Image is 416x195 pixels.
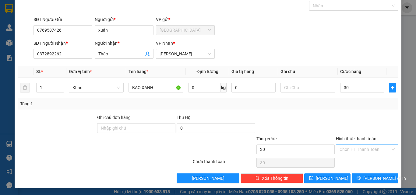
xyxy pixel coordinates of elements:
label: Ghi chú đơn hàng [97,115,131,120]
div: [GEOGRAPHIC_DATA] [5,5,67,19]
button: printer[PERSON_NAME] và In [352,173,398,183]
span: plus [389,85,396,90]
span: [PERSON_NAME] [316,175,348,182]
div: Người gửi [95,16,153,23]
div: Chưa thanh toán [192,158,256,169]
input: Ghi Chú [280,83,335,92]
span: Giá trị hàng [231,69,254,74]
span: save [309,176,313,181]
input: VD: Bàn, Ghế [129,83,183,92]
input: Ghi chú đơn hàng [97,123,175,133]
span: printer [357,176,361,181]
div: 0918796457 [71,26,120,35]
div: THOẠI [5,19,67,26]
span: Phạm Ngũ Lão [160,49,211,58]
div: 0914024117 [5,26,67,35]
span: [PERSON_NAME] và In [363,175,406,182]
div: VP gửi [156,16,215,23]
span: Đã thu : [5,39,23,45]
span: Định lượng [196,69,218,74]
button: delete [20,83,30,92]
span: Tên hàng [129,69,148,74]
div: Tổng: 1 [20,100,161,107]
div: 40.000 [5,38,68,46]
div: Người nhận [95,40,153,47]
label: Hình thức thanh toán [336,136,376,141]
span: Tổng cước [256,136,277,141]
span: VP Nhận [156,41,173,46]
span: user-add [145,51,150,56]
div: SĐT Người Nhận [33,40,92,47]
button: [PERSON_NAME] [177,173,239,183]
span: Gửi: [5,5,15,12]
input: 0 [231,83,275,92]
th: Ghi chú [278,66,338,78]
span: Thu Hộ [177,115,191,120]
span: Đơn vị tính [69,69,92,74]
div: [PERSON_NAME] [71,5,120,19]
span: Cước hàng [340,69,361,74]
span: Nhận: [71,5,86,12]
div: SĐT Người Gửi [33,16,92,23]
span: SL [36,69,41,74]
div: NGỌC [71,19,120,26]
span: Ninh Hòa [160,26,211,35]
button: save[PERSON_NAME] [304,173,351,183]
button: plus [389,83,396,92]
span: Khác [72,83,120,92]
span: [PERSON_NAME] [192,175,224,182]
span: kg [220,83,227,92]
span: Xóa Thông tin [262,175,288,182]
button: deleteXóa Thông tin [241,173,303,183]
span: delete [255,176,259,181]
